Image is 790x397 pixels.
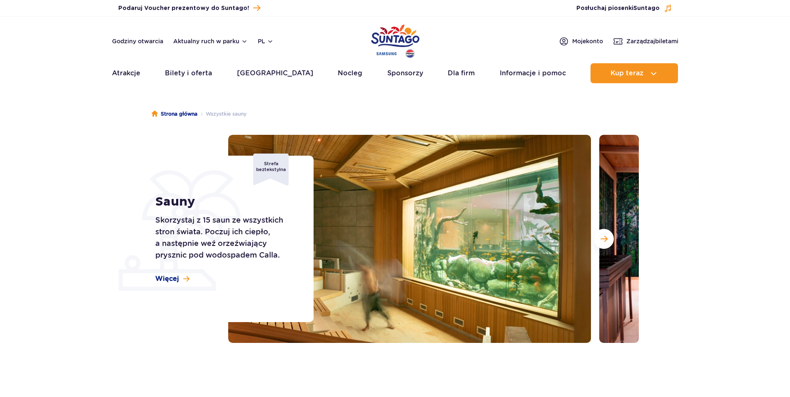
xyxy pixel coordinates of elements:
a: Strona główna [152,110,197,118]
p: Skorzystaj z 15 saun ze wszystkich stron świata. Poczuj ich ciepło, a następnie weź orzeźwiający ... [155,214,295,261]
button: Następny slajd [594,229,614,249]
div: Strefa beztekstylna [253,154,289,186]
a: Bilety i oferta [165,63,212,83]
span: Moje konto [572,37,603,45]
a: Nocleg [338,63,362,83]
span: Więcej [155,274,179,283]
span: Kup teraz [611,69,643,77]
a: Atrakcje [112,63,140,83]
button: Aktualny ruch w parku [173,38,248,45]
button: Kup teraz [591,63,678,83]
a: Park of Poland [371,21,419,59]
a: Podaruj Voucher prezentowy do Suntago! [118,2,260,14]
a: Więcej [155,274,189,283]
li: Wszystkie sauny [197,110,247,118]
a: Informacje i pomoc [500,63,566,83]
a: Sponsorzy [387,63,423,83]
span: Zarządzaj biletami [626,37,678,45]
span: Posłuchaj piosenki [576,4,660,12]
a: Zarządzajbiletami [613,36,678,46]
h1: Sauny [155,194,295,209]
span: Suntago [633,5,660,11]
a: Dla firm [448,63,475,83]
img: Sauna w strefie Relax z dużym akwarium na ścianie, przytulne wnętrze i drewniane ławki [228,135,591,343]
a: Mojekonto [559,36,603,46]
a: Godziny otwarcia [112,37,163,45]
button: Posłuchaj piosenkiSuntago [576,4,672,12]
a: [GEOGRAPHIC_DATA] [237,63,313,83]
span: Podaruj Voucher prezentowy do Suntago! [118,4,249,12]
button: pl [258,37,274,45]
